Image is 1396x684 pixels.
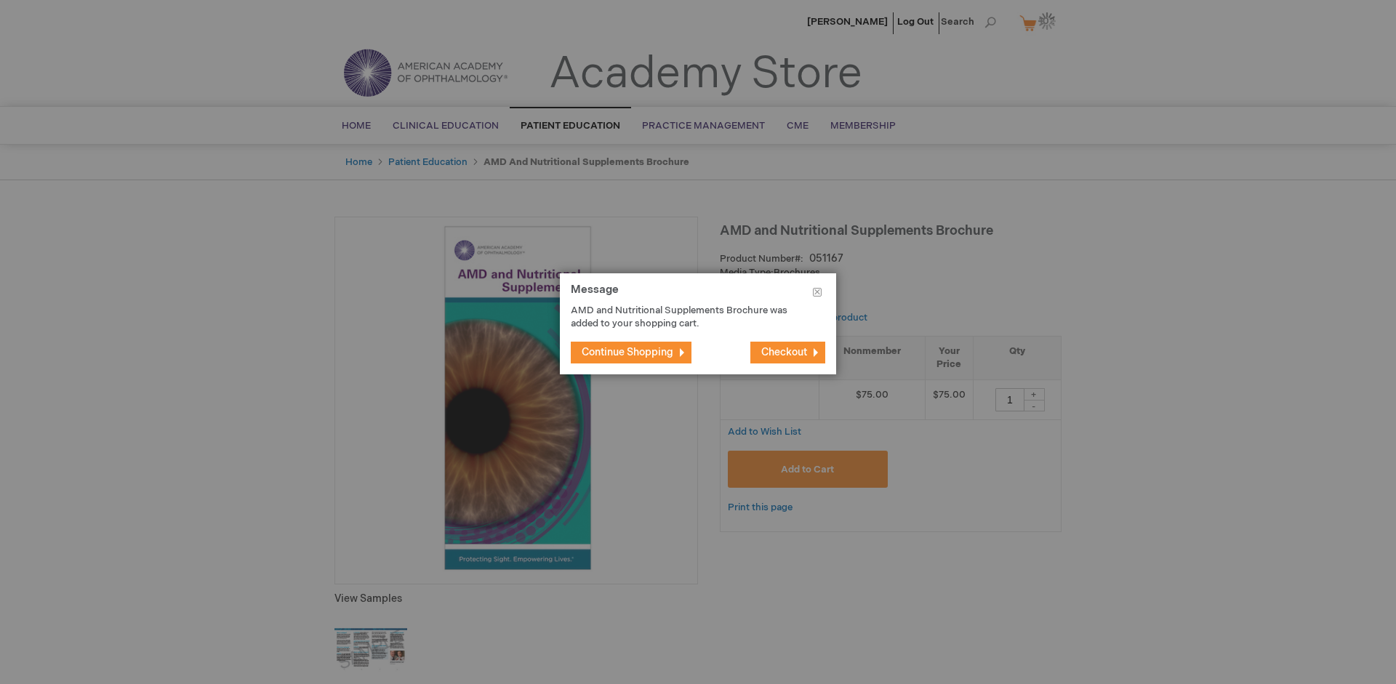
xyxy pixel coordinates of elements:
[571,284,825,304] h1: Message
[750,342,825,363] button: Checkout
[582,346,673,358] span: Continue Shopping
[761,346,807,358] span: Checkout
[571,342,691,363] button: Continue Shopping
[571,304,803,331] p: AMD and Nutritional Supplements Brochure was added to your shopping cart.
